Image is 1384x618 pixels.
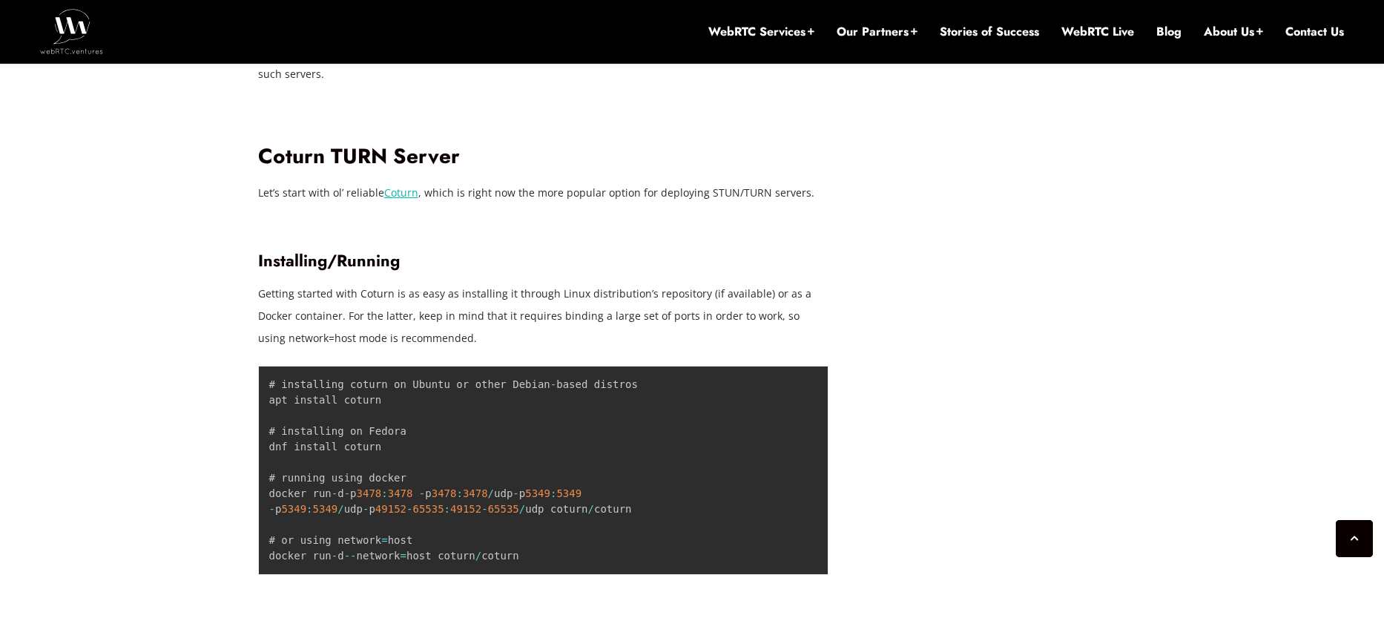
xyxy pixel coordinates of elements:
[357,487,382,499] span: 3478
[40,9,103,53] img: WebRTC.ventures
[306,503,312,515] span: :
[450,503,481,515] span: 49152
[1285,24,1344,40] a: Contact Us
[375,503,406,515] span: 49152
[258,251,829,271] h3: Installing/Running
[381,487,387,499] span: :
[940,24,1039,40] a: Stories of Success
[406,503,412,515] span: -
[708,24,814,40] a: WebRTC Services
[588,503,594,515] span: /
[519,503,525,515] span: /
[332,487,337,499] span: -
[481,503,487,515] span: -
[1204,24,1263,40] a: About Us
[419,487,425,499] span: -
[488,503,519,515] span: 65535
[381,534,387,546] span: =
[384,185,418,200] a: Coturn
[444,503,450,515] span: :
[412,503,444,515] span: 65535
[432,487,457,499] span: 3478
[332,550,337,562] span: -
[388,487,413,499] span: 3478
[258,283,829,349] p: Getting started with Coturn is as easy as installing it through Linux distribution’s repository (...
[337,503,343,515] span: /
[258,182,829,204] p: Let’s start with ol’ reliable , which is right now the more popular option for deploying STUN/TUR...
[550,378,556,390] span: -
[550,487,556,499] span: :
[344,487,350,499] span: -
[837,24,917,40] a: Our Partners
[488,487,494,499] span: /
[513,487,518,499] span: -
[475,550,481,562] span: /
[1156,24,1182,40] a: Blog
[401,550,406,562] span: =
[463,487,488,499] span: 3478
[456,487,462,499] span: :
[258,144,829,170] h2: Coturn TURN Server
[281,503,306,515] span: 5349
[313,503,338,515] span: 5349
[525,487,550,499] span: 5349
[344,550,357,562] span: --
[1061,24,1134,40] a: WebRTC Live
[556,487,581,499] span: 5349
[363,503,369,515] span: -
[269,378,638,562] code: # installing coturn on Ubuntu or other Debian based distros apt install coturn # installing on Fe...
[269,503,275,515] span: -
